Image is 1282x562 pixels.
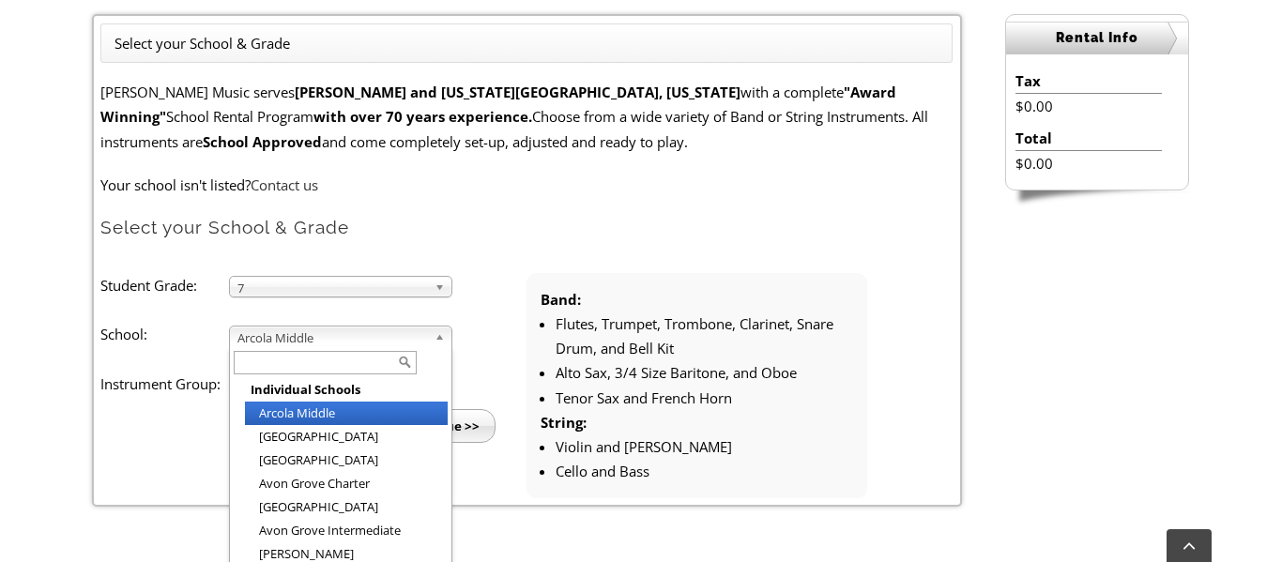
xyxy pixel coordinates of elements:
li: [GEOGRAPHIC_DATA] [245,425,448,448]
li: $0.00 [1015,94,1161,118]
a: Contact us [251,175,318,194]
strong: String: [541,413,587,432]
li: Tax [1015,68,1161,94]
li: Select your School & Grade [114,31,290,55]
label: Instrument Group: [100,372,228,396]
p: [PERSON_NAME] Music serves with a complete School Rental Program Choose from a wide variety of Ba... [100,80,953,154]
strong: [PERSON_NAME] and [US_STATE][GEOGRAPHIC_DATA], [US_STATE] [295,83,740,101]
li: [GEOGRAPHIC_DATA] [245,495,448,519]
span: Arcola Middle [237,327,427,349]
span: 7 [237,277,427,299]
li: Alto Sax, 3/4 Size Baritone, and Oboe [556,360,853,385]
img: sidebar-footer.png [1005,190,1189,207]
strong: with over 70 years experience. [313,107,532,126]
label: School: [100,322,228,346]
li: Violin and [PERSON_NAME] [556,434,853,459]
li: $0.00 [1015,151,1161,175]
li: Arcola Middle [245,402,448,425]
li: [GEOGRAPHIC_DATA] [245,448,448,472]
label: Student Grade: [100,273,228,297]
li: Avon Grove Intermediate [245,519,448,542]
strong: Band: [541,290,581,309]
li: Total [1015,126,1161,151]
h2: Select your School & Grade [100,216,953,239]
strong: School Approved [203,132,322,151]
li: Avon Grove Charter [245,472,448,495]
li: Individual Schools [245,378,448,402]
li: Tenor Sax and French Horn [556,386,853,410]
h2: Rental Info [1006,22,1188,54]
li: Cello and Bass [556,459,853,483]
p: Your school isn't listed? [100,173,953,197]
li: Flutes, Trumpet, Trombone, Clarinet, Snare Drum, and Bell Kit [556,311,853,361]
